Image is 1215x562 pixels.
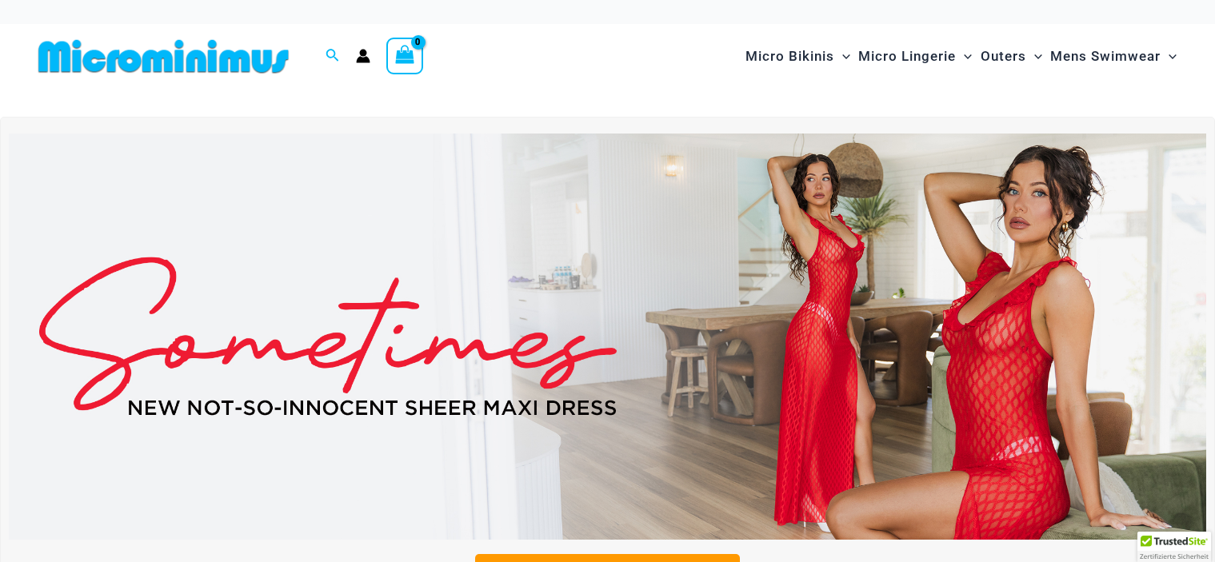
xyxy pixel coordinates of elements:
[326,46,340,66] a: Search icon link
[32,38,295,74] img: MM SHOP LOGO FLAT
[854,32,976,81] a: Micro LingerieMenu ToggleMenu Toggle
[9,134,1206,540] img: Sometimes Red Maxi Dress
[386,38,423,74] a: View Shopping Cart, empty
[741,32,854,81] a: Micro BikinisMenu ToggleMenu Toggle
[834,36,850,77] span: Menu Toggle
[1050,36,1161,77] span: Mens Swimwear
[1137,532,1211,562] div: TrustedSite Certified
[1161,36,1177,77] span: Menu Toggle
[356,49,370,63] a: Account icon link
[745,36,834,77] span: Micro Bikinis
[1046,32,1181,81] a: Mens SwimwearMenu ToggleMenu Toggle
[1026,36,1042,77] span: Menu Toggle
[739,30,1183,83] nav: Site Navigation
[981,36,1026,77] span: Outers
[858,36,956,77] span: Micro Lingerie
[956,36,972,77] span: Menu Toggle
[977,32,1046,81] a: OutersMenu ToggleMenu Toggle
